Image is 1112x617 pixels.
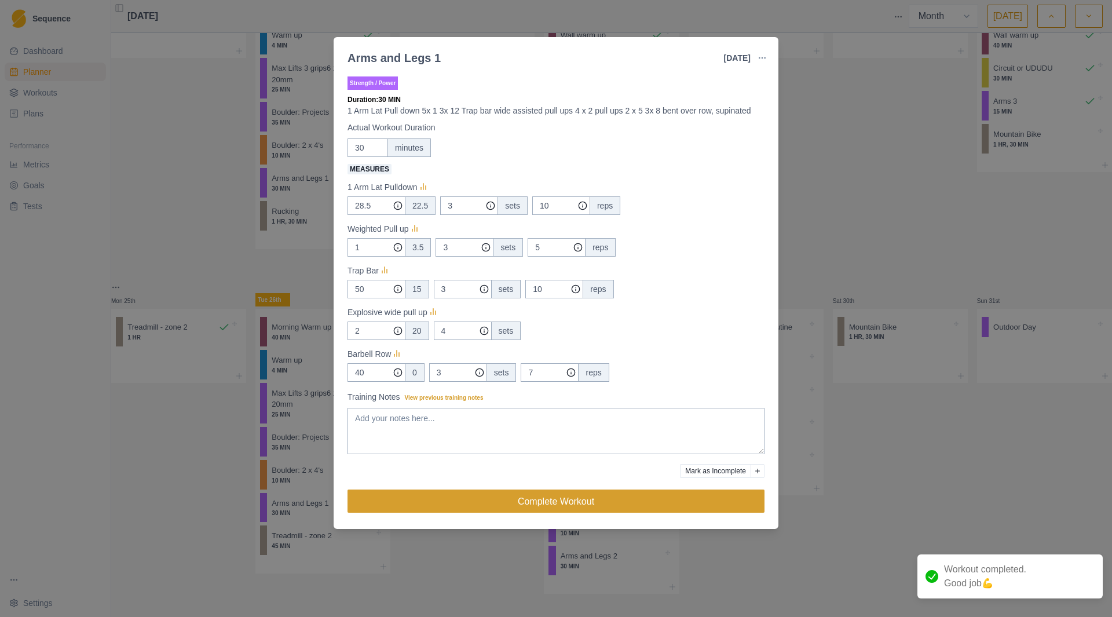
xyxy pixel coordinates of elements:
p: 1 Arm Lat Pull down 5x 1 3x 12 Trap bar wide assisted pull ups 4 x 2 pull ups 2 x 5 3x 8 bent ove... [348,105,765,117]
p: Explosive wide pull up [348,306,427,319]
div: sets [498,196,528,215]
div: sets [487,363,517,382]
p: [DATE] [724,52,751,64]
div: 22.5 [405,196,436,215]
div: Arms and Legs 1 [348,49,441,67]
div: 3.5 [405,238,431,257]
div: 20 [405,322,429,340]
button: Complete Workout [348,490,765,513]
div: sets [491,280,521,298]
span: View previous training notes [405,395,484,401]
p: Weighted Pull up [348,223,409,235]
div: 0 [405,363,425,382]
button: Mark as Incomplete [680,464,751,478]
div: reps [590,196,620,215]
div: sets [491,322,521,340]
button: Add reason [751,464,765,478]
p: Barbell Row [348,348,391,360]
p: 1 Arm Lat Pulldown [348,181,418,194]
div: minutes [387,138,431,157]
label: Actual Workout Duration [348,122,758,134]
div: reps [583,280,613,298]
span: Measures [348,164,392,174]
div: reps [578,363,609,382]
div: sets [493,238,523,257]
div: 15 [405,280,429,298]
p: Workout completed. Good job 💪 [944,563,1026,590]
p: Trap Bar [348,265,379,277]
p: Duration: 30 MIN [348,94,765,105]
label: Training Notes [348,391,758,403]
div: reps [585,238,616,257]
p: Strength / Power [348,76,398,90]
